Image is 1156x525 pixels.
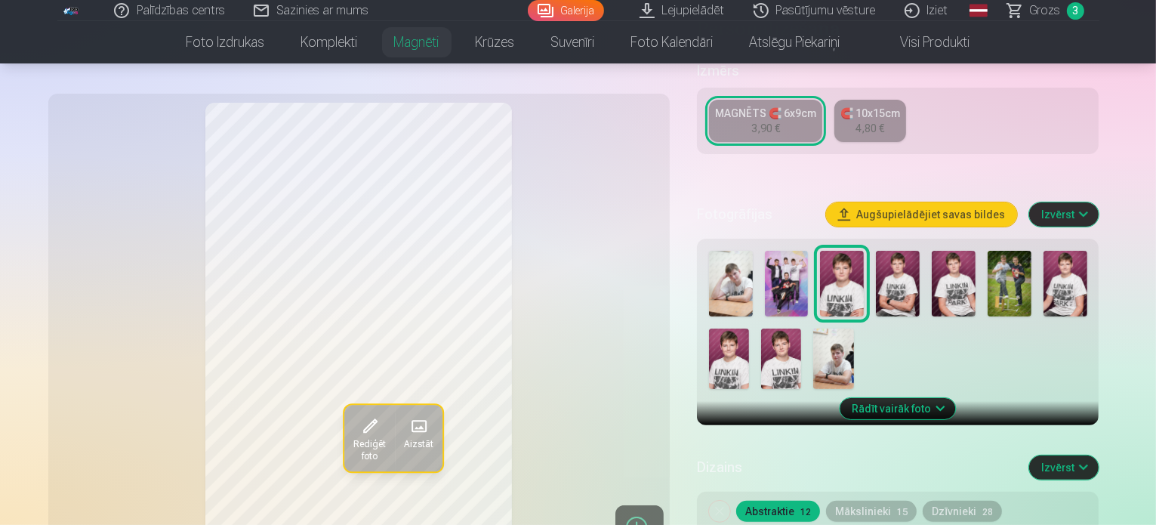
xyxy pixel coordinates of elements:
h5: Fotogrāfijas [697,204,815,225]
a: Komplekti [283,21,376,63]
h5: Dizains [697,457,1018,478]
a: Krūzes [458,21,533,63]
span: 12 [800,507,811,517]
a: Foto izdrukas [168,21,283,63]
div: MAGNĒTS 🧲 6x9cm [715,106,816,121]
a: Suvenīri [533,21,613,63]
button: Rādīt vairāk foto [840,398,956,419]
span: Aizstāt [403,439,433,451]
a: Magnēti [376,21,458,63]
div: 4,80 € [855,121,884,136]
button: Izvērst [1029,202,1099,227]
a: Foto kalendāri [613,21,732,63]
div: 🧲 10x15cm [840,106,900,121]
button: Izvērst [1029,456,1099,480]
button: Aizstāt [394,406,442,472]
img: /fa1 [63,6,80,15]
button: Dzīvnieki28 [923,501,1002,522]
span: 15 [897,507,908,517]
span: Rediģēt foto [353,439,385,463]
a: Atslēgu piekariņi [732,21,859,63]
div: 3,90 € [751,121,780,136]
button: Abstraktie12 [736,501,820,522]
button: Mākslinieki15 [826,501,917,522]
span: 3 [1067,2,1084,20]
span: Grozs [1030,2,1061,20]
button: Rediģēt foto [344,406,394,472]
h5: Izmērs [697,60,1099,82]
a: 🧲 10x15cm4,80 € [834,100,906,142]
a: Visi produkti [859,21,988,63]
span: 28 [982,507,993,517]
a: MAGNĒTS 🧲 6x9cm3,90 € [709,100,822,142]
button: Augšupielādējiet savas bildes [826,202,1017,227]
